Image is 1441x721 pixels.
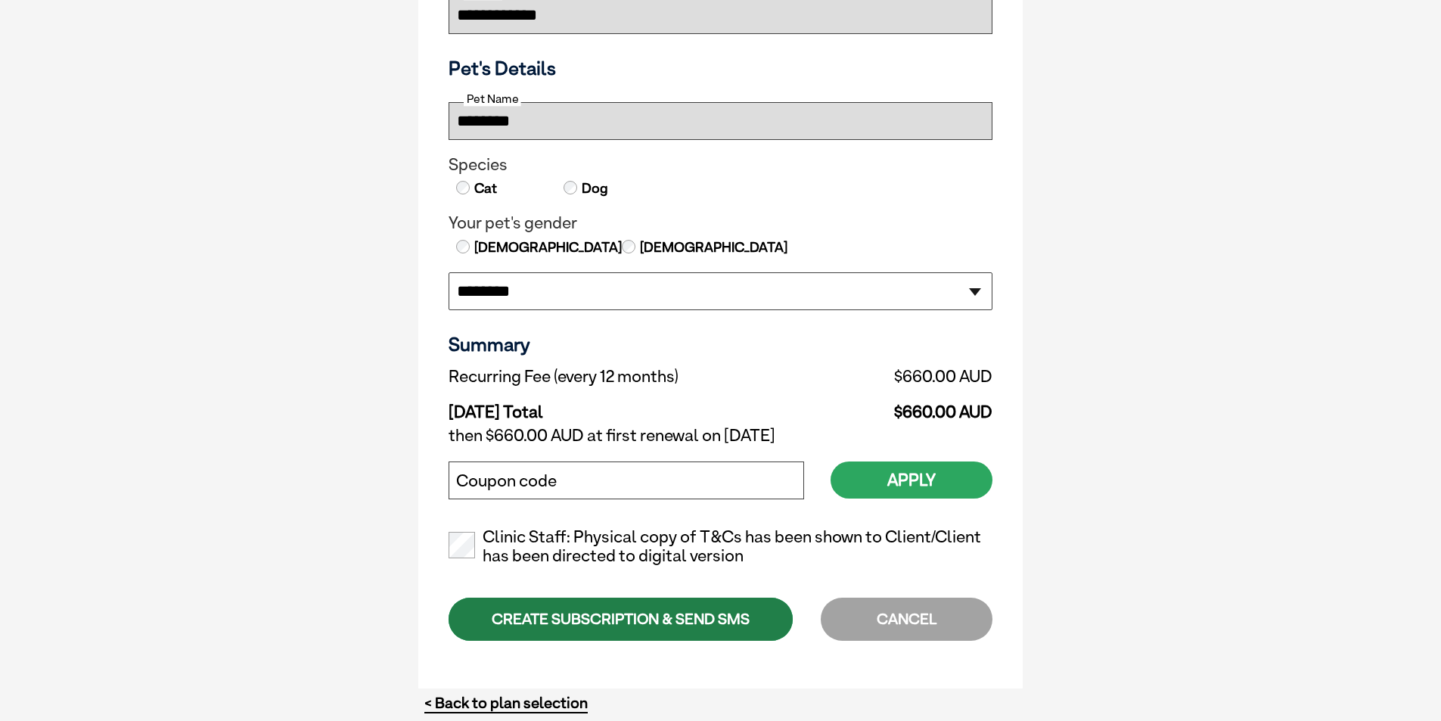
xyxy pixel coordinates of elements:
[449,390,827,422] td: [DATE] Total
[424,694,588,713] a: < Back to plan selection
[449,598,793,641] div: CREATE SUBSCRIPTION & SEND SMS
[821,598,992,641] div: CANCEL
[456,471,557,491] label: Coupon code
[827,390,992,422] td: $660.00 AUD
[831,462,992,499] button: Apply
[443,57,998,79] h3: Pet's Details
[449,363,827,390] td: Recurring Fee (every 12 months)
[449,422,992,449] td: then $660.00 AUD at first renewal on [DATE]
[449,333,992,356] h3: Summary
[449,532,475,558] input: Clinic Staff: Physical copy of T&Cs has been shown to Client/Client has been directed to digital ...
[827,363,992,390] td: $660.00 AUD
[449,527,992,567] label: Clinic Staff: Physical copy of T&Cs has been shown to Client/Client has been directed to digital ...
[449,155,992,175] legend: Species
[449,213,992,233] legend: Your pet's gender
